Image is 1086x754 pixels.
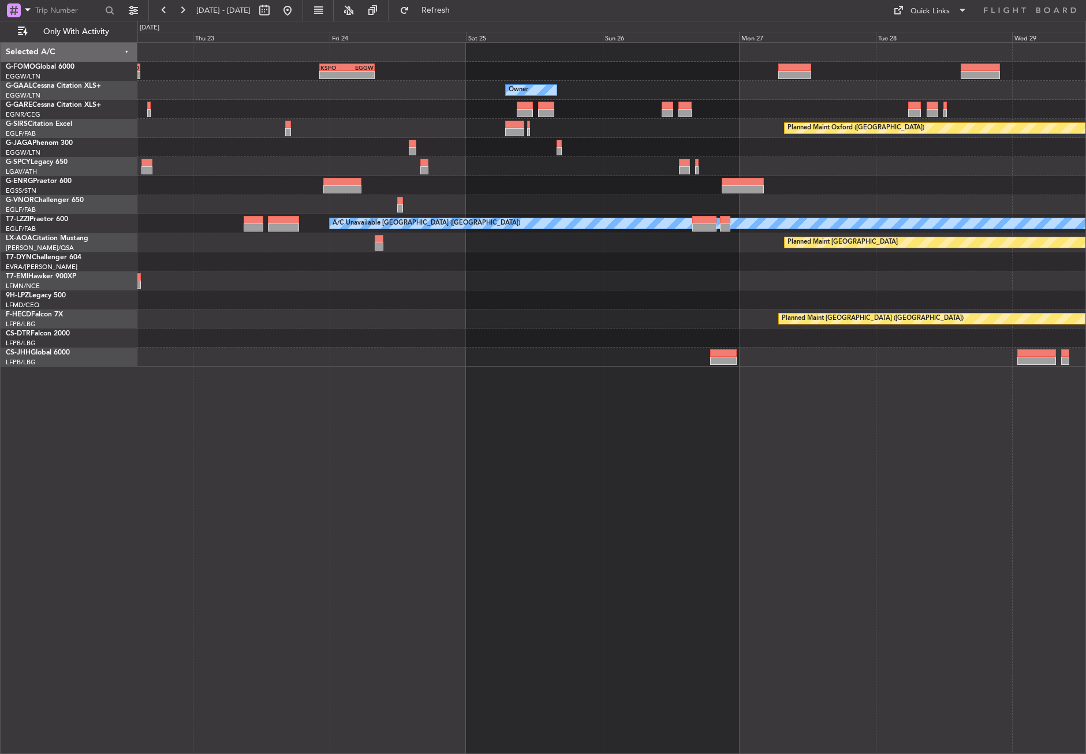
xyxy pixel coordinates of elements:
span: Refresh [412,6,460,14]
div: Planned Maint [GEOGRAPHIC_DATA] ([GEOGRAPHIC_DATA]) [782,310,964,327]
span: G-GAAL [6,83,32,89]
span: Only With Activity [30,28,122,36]
div: Mon 27 [739,32,876,42]
div: Planned Maint Oxford ([GEOGRAPHIC_DATA]) [788,120,924,137]
a: EGLF/FAB [6,206,36,214]
a: EGGW/LTN [6,72,40,81]
div: Thu 23 [193,32,330,42]
div: - [347,72,374,79]
a: EVRA/[PERSON_NAME] [6,263,77,271]
a: G-GAALCessna Citation XLS+ [6,83,101,89]
a: EGSS/STN [6,186,36,195]
a: G-GARECessna Citation XLS+ [6,102,101,109]
span: G-FOMO [6,64,35,70]
a: G-SIRSCitation Excel [6,121,72,128]
a: LFMD/CEQ [6,301,39,309]
div: EGGW [347,64,374,71]
button: Only With Activity [13,23,125,41]
a: LX-AOACitation Mustang [6,235,88,242]
div: [DATE] [140,23,159,33]
a: T7-DYNChallenger 604 [6,254,81,261]
span: F-HECD [6,311,31,318]
span: 9H-LPZ [6,292,29,299]
a: LGAV/ATH [6,167,37,176]
div: Owner [509,81,528,99]
a: LFPB/LBG [6,339,36,348]
button: Quick Links [887,1,973,20]
div: A/C Unavailable [GEOGRAPHIC_DATA] ([GEOGRAPHIC_DATA]) [333,215,520,232]
a: 9H-LPZLegacy 500 [6,292,66,299]
a: G-JAGAPhenom 300 [6,140,73,147]
span: G-SPCY [6,159,31,166]
a: G-VNORChallenger 650 [6,197,84,204]
a: G-ENRGPraetor 600 [6,178,72,185]
a: EGLF/FAB [6,129,36,138]
span: [DATE] - [DATE] [196,5,251,16]
div: Sat 25 [466,32,603,42]
a: EGLF/FAB [6,225,36,233]
div: Fri 24 [330,32,467,42]
div: Quick Links [910,6,950,17]
a: CS-JHHGlobal 6000 [6,349,70,356]
span: G-JAGA [6,140,32,147]
a: G-FOMOGlobal 6000 [6,64,74,70]
a: T7-LZZIPraetor 600 [6,216,68,223]
div: KSFO [320,64,347,71]
span: G-GARE [6,102,32,109]
span: CS-DTR [6,330,31,337]
div: Tue 28 [876,32,1013,42]
a: G-SPCYLegacy 650 [6,159,68,166]
span: LX-AOA [6,235,32,242]
a: CS-DTRFalcon 2000 [6,330,70,337]
span: T7-EMI [6,273,28,280]
a: EGGW/LTN [6,91,40,100]
span: T7-LZZI [6,216,29,223]
span: G-VNOR [6,197,34,204]
a: T7-EMIHawker 900XP [6,273,76,280]
a: LFPB/LBG [6,358,36,367]
div: Sun 26 [603,32,740,42]
div: Planned Maint [GEOGRAPHIC_DATA] [788,234,898,251]
a: EGNR/CEG [6,110,40,119]
span: CS-JHH [6,349,31,356]
span: T7-DYN [6,254,32,261]
div: - [320,72,347,79]
a: F-HECDFalcon 7X [6,311,63,318]
button: Refresh [394,1,464,20]
span: G-ENRG [6,178,33,185]
a: LFPB/LBG [6,320,36,329]
a: [PERSON_NAME]/QSA [6,244,74,252]
input: Trip Number [35,2,102,19]
span: G-SIRS [6,121,28,128]
a: EGGW/LTN [6,148,40,157]
a: LFMN/NCE [6,282,40,290]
